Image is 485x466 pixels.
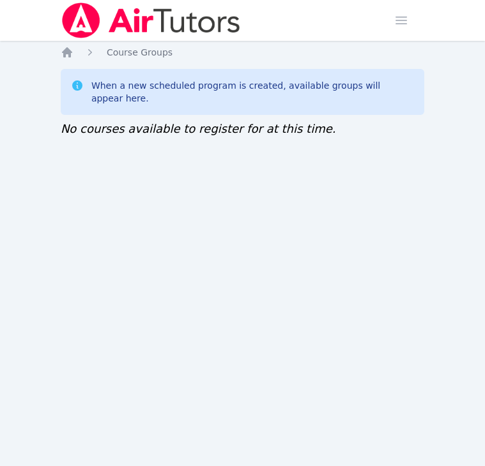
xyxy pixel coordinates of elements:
[107,46,173,59] a: Course Groups
[61,3,242,38] img: Air Tutors
[61,46,424,59] nav: Breadcrumb
[91,79,414,105] div: When a new scheduled program is created, available groups will appear here.
[61,122,336,135] span: No courses available to register for at this time.
[107,47,173,57] span: Course Groups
